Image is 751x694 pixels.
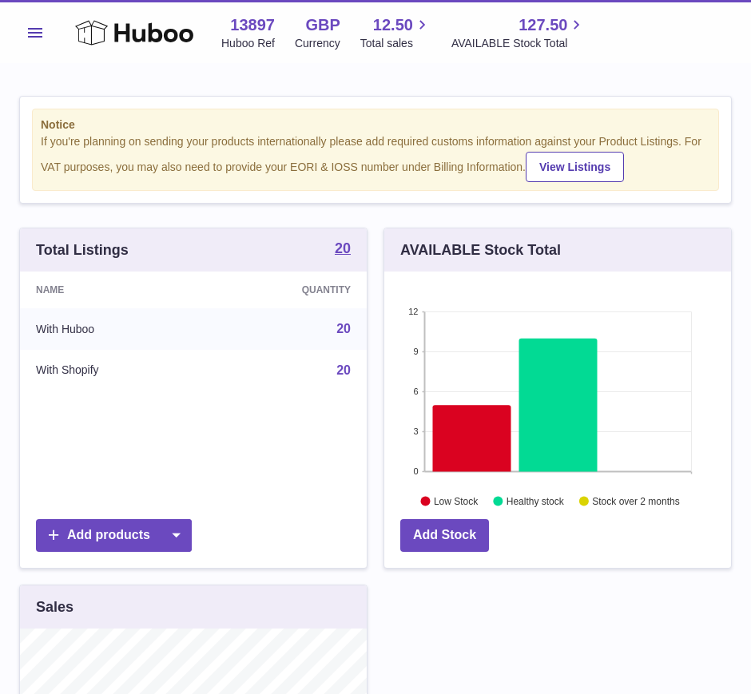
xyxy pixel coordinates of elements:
[400,519,489,552] a: Add Stock
[373,14,413,36] span: 12.50
[230,14,275,36] strong: 13897
[413,347,418,356] text: 9
[336,363,351,377] a: 20
[413,387,418,396] text: 6
[408,307,418,316] text: 12
[20,272,207,308] th: Name
[335,241,351,256] strong: 20
[451,36,586,51] span: AVAILABLE Stock Total
[413,426,418,436] text: 3
[207,272,367,308] th: Quantity
[295,36,340,51] div: Currency
[519,14,567,36] span: 127.50
[507,496,565,507] text: Healthy stock
[360,14,431,51] a: 12.50 Total sales
[20,308,207,350] td: With Huboo
[36,597,74,617] h3: Sales
[336,322,351,335] a: 20
[20,350,207,391] td: With Shopify
[434,496,479,507] text: Low Stock
[41,134,710,182] div: If you're planning on sending your products internationally please add required customs informati...
[400,240,561,260] h3: AVAILABLE Stock Total
[41,117,710,133] strong: Notice
[526,152,624,182] a: View Listings
[305,14,340,36] strong: GBP
[221,36,275,51] div: Huboo Ref
[36,519,192,552] a: Add products
[36,240,129,260] h3: Total Listings
[413,466,418,476] text: 0
[335,241,351,259] a: 20
[360,36,431,51] span: Total sales
[451,14,586,51] a: 127.50 AVAILABLE Stock Total
[592,496,679,507] text: Stock over 2 months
